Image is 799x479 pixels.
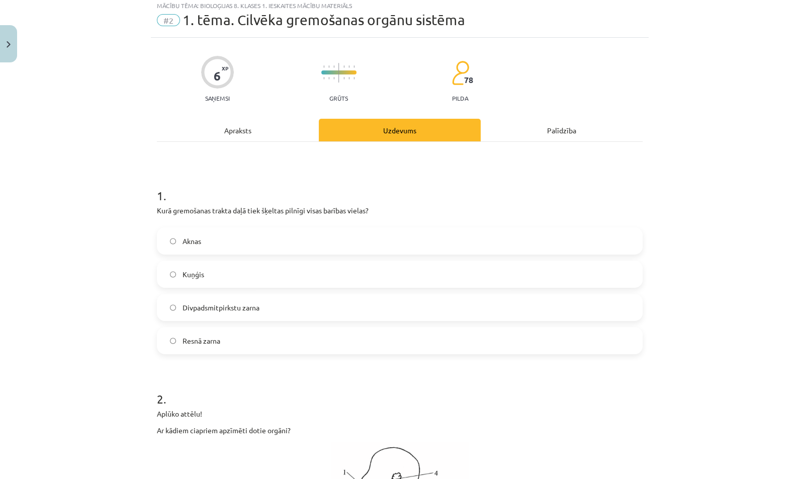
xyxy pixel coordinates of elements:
[353,77,354,79] img: icon-short-line-57e1e144782c952c97e751825c79c345078a6d821885a25fce030b3d8c18986b.svg
[7,41,11,48] img: icon-close-lesson-0947bae3869378f0d4975bcd49f059093ad1ed9edebbc8119c70593378902aed.svg
[170,238,176,245] input: Aknas
[157,374,643,406] h1: 2 .
[348,65,349,68] img: icon-short-line-57e1e144782c952c97e751825c79c345078a6d821885a25fce030b3d8c18986b.svg
[348,77,349,79] img: icon-short-line-57e1e144782c952c97e751825c79c345078a6d821885a25fce030b3d8c18986b.svg
[328,65,329,68] img: icon-short-line-57e1e144782c952c97e751825c79c345078a6d821885a25fce030b3d8c18986b.svg
[323,77,324,79] img: icon-short-line-57e1e144782c952c97e751825c79c345078a6d821885a25fce030b3d8c18986b.svg
[319,119,481,141] div: Uzdevums
[182,236,201,247] span: Aknas
[452,95,468,102] p: pilda
[333,65,334,68] img: icon-short-line-57e1e144782c952c97e751825c79c345078a6d821885a25fce030b3d8c18986b.svg
[157,205,643,216] p: Kurā gremošanas trakta daļā tiek šķeltas pilnīgi visas barības vielas?
[182,269,204,280] span: Kuņģis
[201,95,234,102] p: Saņemsi
[222,65,228,71] span: XP
[170,338,176,344] input: Resnā zarna
[338,63,339,83] img: icon-long-line-d9ea69661e0d244f92f715978eff75569469978d946b2353a9bb055b3ed8787d.svg
[157,425,643,436] p: Ar kādiem ciapriem apzīmēti dotie orgāni?
[329,95,348,102] p: Grūts
[157,409,643,419] p: Aplūko attēlu!
[157,171,643,202] h1: 1 .
[182,302,259,313] span: Divpadsmitpirkstu zarna
[170,304,176,311] input: Divpadsmitpirkstu zarna
[343,77,344,79] img: icon-short-line-57e1e144782c952c97e751825c79c345078a6d821885a25fce030b3d8c18986b.svg
[157,119,319,141] div: Apraksts
[333,77,334,79] img: icon-short-line-57e1e144782c952c97e751825c79c345078a6d821885a25fce030b3d8c18986b.svg
[464,75,473,85] span: 78
[157,14,180,26] span: #2
[343,65,344,68] img: icon-short-line-57e1e144782c952c97e751825c79c345078a6d821885a25fce030b3d8c18986b.svg
[452,60,469,86] img: students-c634bb4e5e11cddfef0936a35e636f08e4e9abd3cc4e673bd6f9a4125e45ecb1.svg
[353,65,354,68] img: icon-short-line-57e1e144782c952c97e751825c79c345078a6d821885a25fce030b3d8c18986b.svg
[323,65,324,68] img: icon-short-line-57e1e144782c952c97e751825c79c345078a6d821885a25fce030b3d8c18986b.svg
[182,336,220,346] span: Resnā zarna
[183,12,465,28] span: 1. tēma. Cilvēka gremošanas orgānu sistēma
[157,2,643,9] div: Mācību tēma: Bioloģijas 8. klases 1. ieskaites mācību materiāls
[170,271,176,278] input: Kuņģis
[328,77,329,79] img: icon-short-line-57e1e144782c952c97e751825c79c345078a6d821885a25fce030b3d8c18986b.svg
[214,69,221,83] div: 6
[481,119,643,141] div: Palīdzība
